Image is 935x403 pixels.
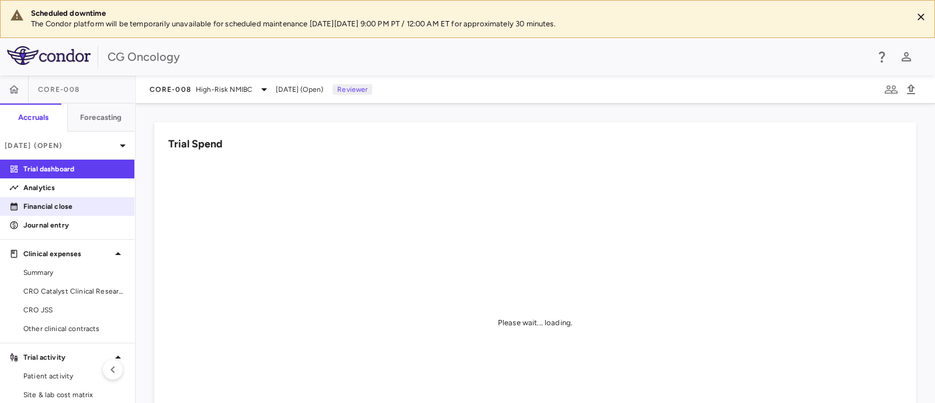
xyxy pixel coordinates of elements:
p: [DATE] (Open) [5,140,116,151]
span: CORE-008 [150,85,191,94]
span: Patient activity [23,371,125,381]
p: Financial close [23,201,125,212]
span: CRO JSS [23,305,125,315]
p: Trial dashboard [23,164,125,174]
h6: Forecasting [80,112,122,123]
p: Trial activity [23,352,111,363]
div: Scheduled downtime [31,8,903,19]
span: [DATE] (Open) [276,84,323,95]
div: Please wait... loading. [498,318,573,328]
div: CG Oncology [108,48,867,66]
span: High-Risk NMIBC [196,84,252,95]
span: CRO Catalyst Clinical Research [23,286,125,297]
p: The Condor platform will be temporarily unavailable for scheduled maintenance [DATE][DATE] 9:00 P... [31,19,903,29]
h6: Trial Spend [168,136,223,152]
p: Clinical expenses [23,249,111,259]
img: logo-full-SnFGN8VE.png [7,46,91,65]
span: CORE-008 [38,85,79,94]
p: Journal entry [23,220,125,230]
h6: Accruals [18,112,49,123]
button: Close [912,8,930,26]
span: Other clinical contracts [23,323,125,334]
span: Site & lab cost matrix [23,390,125,400]
p: Reviewer [333,84,372,95]
p: Analytics [23,182,125,193]
span: Summary [23,267,125,278]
